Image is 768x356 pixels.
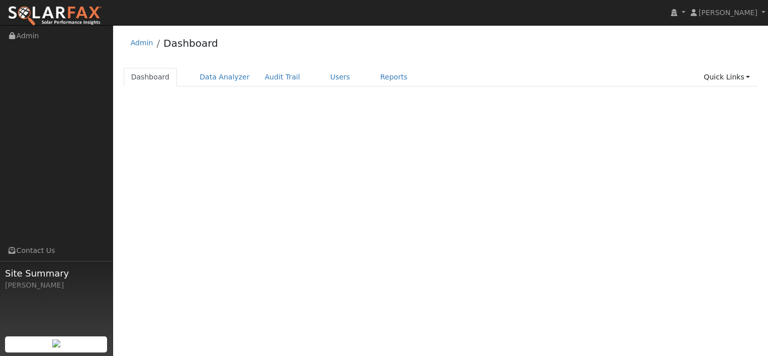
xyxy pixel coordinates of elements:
a: Dashboard [163,37,218,49]
img: SolarFax [8,6,102,27]
a: Data Analyzer [192,68,257,86]
a: Users [323,68,358,86]
img: retrieve [52,339,60,347]
span: Site Summary [5,266,108,280]
a: Admin [131,39,153,47]
a: Dashboard [124,68,177,86]
span: [PERSON_NAME] [699,9,757,17]
a: Quick Links [696,68,757,86]
div: [PERSON_NAME] [5,280,108,291]
a: Reports [373,68,415,86]
a: Audit Trail [257,68,308,86]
